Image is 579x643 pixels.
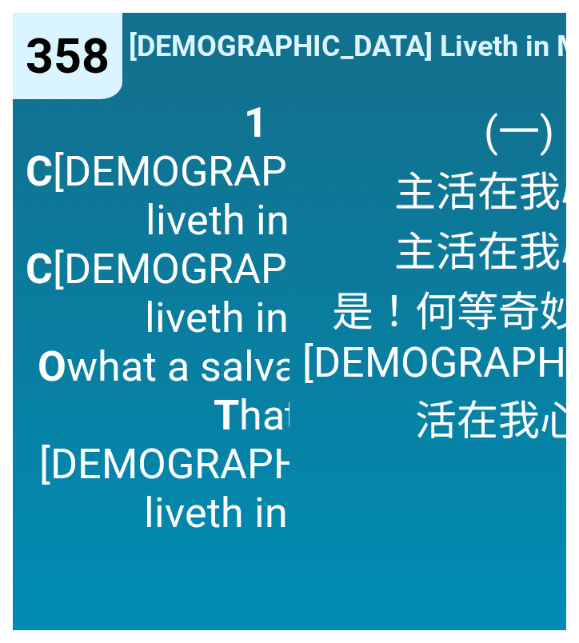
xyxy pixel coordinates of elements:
[244,98,268,147] b: 1
[26,98,486,537] span: [DEMOGRAPHIC_DATA] liveth in me, [DEMOGRAPHIC_DATA] liveth in me; what a salvation this– hat [DEM...
[26,147,53,196] b: C
[26,27,110,85] span: 358
[214,391,239,440] b: T
[38,342,66,391] b: O
[26,245,53,294] b: C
